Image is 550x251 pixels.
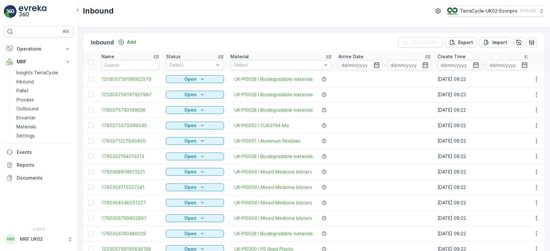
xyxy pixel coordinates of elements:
[520,8,536,14] p: ( +01:00 )
[127,39,136,45] p: Add
[234,62,322,68] p: Select
[434,87,534,102] td: [DATE] 09:22
[434,133,534,149] td: [DATE] 09:22
[4,55,73,68] button: MRF
[184,230,197,237] p: Open
[88,138,93,144] div: Toggle Row Selected
[384,61,386,69] p: -
[16,79,34,85] p: Inbound
[184,91,197,98] p: Open
[101,153,159,160] span: 1760352194015213
[184,184,197,191] p: Open
[101,230,159,237] a: 1760353740486029
[434,164,534,180] td: [DATE] 09:22
[434,102,534,118] td: [DATE] 09:22
[88,200,93,205] div: Toggle Row Selected
[88,107,93,113] div: Toggle Row Selected
[234,230,313,237] a: UK-PI0028 I Biodegradable materials
[101,107,159,113] a: 1760375740199638
[14,131,73,140] a: Settings
[101,200,159,206] span: 1760364548551277
[447,7,458,14] img: terracycle_logo_wKaHoWT.png
[234,76,313,82] a: UK-PI0028 I Biodegradable materials
[88,154,93,159] div: Toggle Row Selected
[411,39,439,46] p: Clear Filters
[14,68,73,77] a: Insights TerraCycle
[17,46,61,52] p: Operations
[91,38,114,47] p: Inbound
[234,107,313,113] a: UK-PI0028 I Biodegradable materials
[115,38,139,46] button: Add
[458,39,473,46] p: Export
[234,215,312,221] a: UK-PI0004 I Mixed Medicine blisters
[234,91,313,98] span: UK-PI0028 I Biodegradable materials
[166,199,224,207] button: Open
[16,88,29,94] p: Pallet
[434,118,534,133] td: [DATE] 09:22
[4,5,17,18] img: logo
[14,95,73,104] a: Process
[438,53,466,60] p: Create Time
[434,210,534,226] td: [DATE] 09:22
[88,92,93,97] div: Toggle Row Selected
[101,215,159,221] a: 1760356799902897
[338,60,382,70] input: dd/mm/yyyy
[166,91,224,98] button: Open
[5,234,16,244] div: MM
[14,104,73,113] a: Outbound
[434,195,534,210] td: [DATE] 09:22
[234,184,312,191] span: UK-PI0004 I Mixed Medicine blisters
[184,107,197,113] p: Open
[17,59,61,65] p: MRF
[230,53,249,60] p: Material
[101,184,159,191] span: 1760353715527241
[63,29,69,34] p: ⌘B
[4,146,73,159] a: Events
[14,86,73,95] a: Pallet
[479,37,511,48] button: Import
[16,97,34,103] p: Process
[166,168,224,176] button: Open
[184,200,197,206] p: Open
[166,75,224,83] button: Open
[88,77,93,82] div: Toggle Row Selected
[184,153,197,160] p: Open
[483,61,485,69] p: -
[445,37,477,48] button: Export
[234,122,289,129] a: UK-PI0002 I CUK0194 Mix
[166,230,224,237] button: Open
[17,149,71,155] p: Events
[101,138,159,144] span: 1760371227640400
[234,200,312,206] a: UK-PI0004 I Mixed Medicine blisters
[101,76,159,82] a: 1Z0305759198922579
[166,122,224,129] button: Open
[16,133,35,139] p: Settings
[16,115,36,121] p: Envanter
[166,183,224,191] button: Open
[184,215,197,221] p: Open
[88,185,93,190] div: Toggle Row Selected
[492,39,507,46] p: Import
[4,159,73,172] a: Reports
[101,53,114,60] p: Name
[234,153,313,160] a: UK-PI0028 I Biodegradable materials
[184,76,197,82] p: Open
[184,138,197,144] p: Open
[101,122,159,129] a: 1760375575099540
[101,91,159,98] a: 1Z0305759197927987
[14,77,73,86] a: Inbound
[434,226,534,241] td: [DATE] 09:22
[234,169,312,175] a: UK-PI0004 I Mixed Medicine blisters
[234,138,300,144] span: UK-PI0001 I Aluminium flexibles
